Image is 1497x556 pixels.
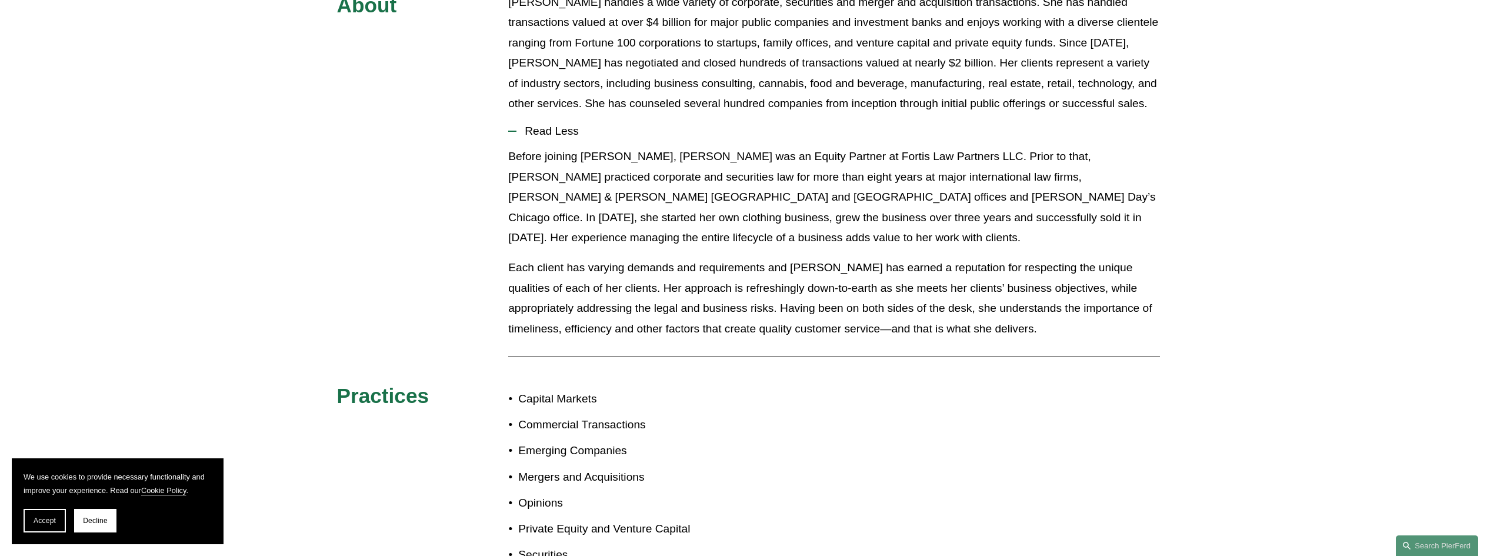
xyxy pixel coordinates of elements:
p: Commercial Transactions [518,415,748,435]
p: Emerging Companies [518,441,748,461]
p: Capital Markets [518,389,748,409]
a: Search this site [1396,535,1478,556]
p: Before joining [PERSON_NAME], [PERSON_NAME] was an Equity Partner at Fortis Law Partners LLC. Pri... [508,147,1160,248]
p: We use cookies to provide necessary functionality and improve your experience. Read our . [24,470,212,497]
span: Practices [337,384,429,407]
button: Read Less [508,116,1160,147]
button: Decline [74,509,116,532]
button: Accept [24,509,66,532]
p: Opinions [518,493,748,514]
a: Cookie Policy [141,486,186,495]
span: Decline [83,517,108,525]
p: Mergers and Acquisitions [518,467,748,488]
div: Read Less [508,147,1160,348]
p: Private Equity and Venture Capital [518,519,748,540]
p: Each client has varying demands and requirements and [PERSON_NAME] has earned a reputation for re... [508,258,1160,339]
section: Cookie banner [12,458,224,544]
span: Read Less [516,125,1160,138]
span: Accept [34,517,56,525]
